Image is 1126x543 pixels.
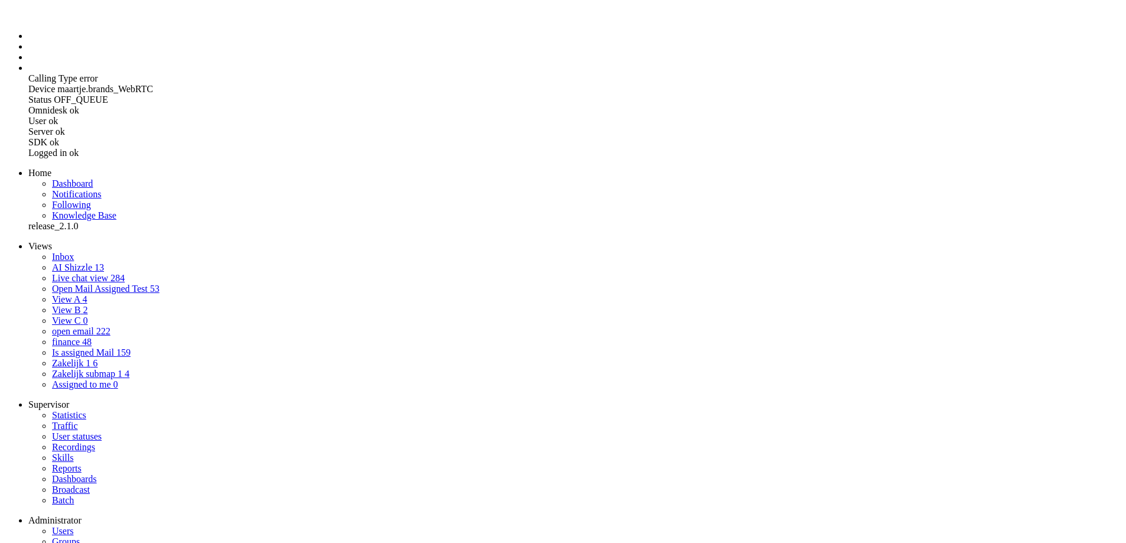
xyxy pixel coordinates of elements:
[52,210,116,220] span: Knowledge Base
[82,337,92,347] span: 48
[52,421,78,431] a: Traffic
[80,73,98,83] span: error
[28,52,1121,63] li: Supervisor menu
[83,305,87,315] span: 2
[82,294,87,304] span: 4
[52,252,74,262] a: Inbox
[70,105,79,115] span: ok
[52,410,86,420] a: translate('statistics')
[52,273,125,283] a: Live chat view 284
[57,84,153,94] span: maartje.brands_WebRTC
[28,63,1121,73] li: Admin menu
[52,410,86,420] span: Statistics
[28,116,46,126] span: User
[52,262,92,272] span: AI Shizzle
[52,284,160,294] a: Open Mail Assigned Test 53
[52,284,148,294] span: Open Mail Assigned Test
[52,495,74,505] a: Batch
[52,200,91,210] a: Following
[28,95,51,105] span: Status
[28,9,49,19] a: Omnidesk
[52,379,111,389] span: Assigned to me
[52,474,97,484] a: Dashboards
[93,358,98,368] span: 6
[54,95,108,105] span: OFF_QUEUE
[28,31,1121,41] li: Dashboard menu
[52,294,87,304] a: View A 4
[52,316,80,326] span: View C
[52,305,87,315] a: View B 2
[52,337,92,347] a: finance 48
[52,316,87,326] a: View C 0
[52,305,80,315] span: View B
[52,358,90,368] span: Zakelijk 1
[28,137,47,147] span: SDK
[52,358,98,368] a: Zakelijk 1 6
[28,73,77,83] span: Calling Type
[52,189,102,199] a: Notifications menu item
[150,284,160,294] span: 53
[52,379,118,389] a: Assigned to me 0
[52,326,94,336] span: open email
[52,262,104,272] a: AI Shizzle 13
[56,126,65,136] span: ok
[28,41,1121,52] li: Tickets menu
[52,347,114,357] span: Is assigned Mail
[52,453,73,463] a: Skills
[52,369,122,379] span: Zakelijk submap 1
[111,273,125,283] span: 284
[28,105,67,115] span: Omnidesk
[52,178,93,188] span: Dashboard
[28,84,55,94] span: Device
[52,485,90,495] a: Broadcast
[52,189,102,199] span: Notifications
[113,379,118,389] span: 0
[5,168,1121,232] ul: dashboard menu items
[52,273,108,283] span: Live chat view
[28,148,67,158] span: Logged in
[83,316,87,326] span: 0
[125,369,129,379] span: 4
[52,210,116,220] a: Knowledge base
[116,347,131,357] span: 159
[5,9,1121,158] ul: Menu
[69,148,79,158] span: ok
[28,399,1121,410] li: Supervisor
[52,369,129,379] a: Zakelijk submap 1 4
[28,221,78,231] span: release_2.1.0
[52,442,95,452] a: Recordings
[52,463,82,473] a: Reports
[96,326,111,336] span: 222
[52,347,131,357] a: Is assigned Mail 159
[95,262,104,272] span: 13
[52,326,111,336] a: open email 222
[28,168,1121,178] li: Home menu item
[52,294,80,304] span: View A
[48,116,58,126] span: ok
[50,137,59,147] span: ok
[52,337,80,347] span: finance
[52,431,102,441] a: User statuses
[28,515,1121,526] li: Administrator
[28,126,53,136] span: Server
[52,178,93,188] a: Dashboard menu item
[52,526,73,536] a: Users
[28,241,1121,252] li: Views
